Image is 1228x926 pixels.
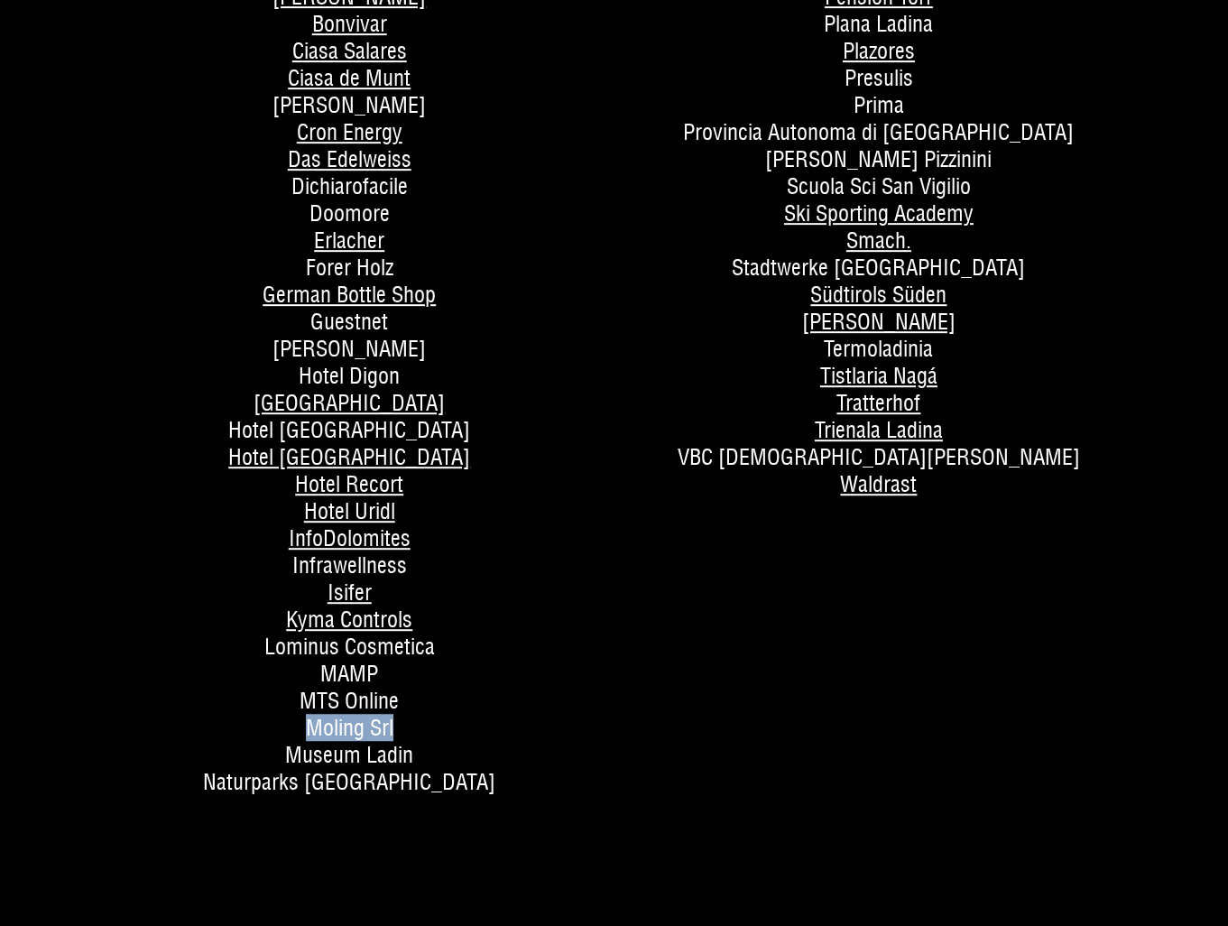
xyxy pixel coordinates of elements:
span: VBC [DEMOGRAPHIC_DATA][PERSON_NAME] [678,443,1080,470]
span: [PERSON_NAME] [272,335,426,362]
span: Infrawellness [292,551,407,579]
a: Ciasa Salares [292,37,407,64]
span: Guestnet [310,308,388,335]
a: German Bottle Shop [263,281,436,308]
a: Ski Sporting Academy [784,199,974,227]
a: Smach. [846,227,911,254]
span: MAMP [320,660,378,687]
span: Termoladinia [824,335,933,362]
a: [GEOGRAPHIC_DATA] [254,389,445,416]
a: Trienala Ladina [815,416,943,443]
a: Kyma Controls [286,606,412,633]
span: Doomore [309,199,390,227]
a: Hotel Uridl [304,497,395,524]
a: Tratterhof [836,389,920,416]
a: Cron Energy [297,118,402,145]
a: InfoDolomites [289,524,411,551]
span: Scuola Sci San Vigilio [787,172,971,199]
span: Hotel Digon [299,362,400,389]
span: Museum Ladin [285,741,413,768]
span: Naturparks [GEOGRAPHIC_DATA] [203,768,495,795]
a: Hotel Recort [295,470,403,497]
span: Presulis [845,64,913,91]
span: [PERSON_NAME] [272,91,426,118]
a: Plazores [843,37,915,64]
span: Plana Ladina [824,10,933,37]
a: Das Edelweiss [288,145,411,172]
a: Erlacher [314,227,384,254]
span: Prima [854,91,904,118]
span: [PERSON_NAME] Pizzinini [765,145,992,172]
a: Südtirols Süden [810,281,946,308]
a: Isifer [328,579,372,606]
a: [PERSON_NAME] [802,308,956,335]
span: Dichiarofacile [291,172,408,199]
a: Ciasa de Munt [288,64,411,91]
span: Moling Srl [306,714,393,741]
span: Provincia Autonoma di [GEOGRAPHIC_DATA] [683,118,1074,145]
a: Hotel [GEOGRAPHIC_DATA] [228,443,470,470]
span: MTS Online [300,687,399,714]
a: Tistlaria Nagá [820,362,937,389]
span: Stadtwerke [GEOGRAPHIC_DATA] [732,254,1025,281]
a: Waldrast [840,470,917,497]
a: Bonvivar [312,10,387,37]
span: Forer Holz [306,254,393,281]
span: Hotel [GEOGRAPHIC_DATA] [228,416,470,443]
span: Lominus Cosmetica [264,633,435,660]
